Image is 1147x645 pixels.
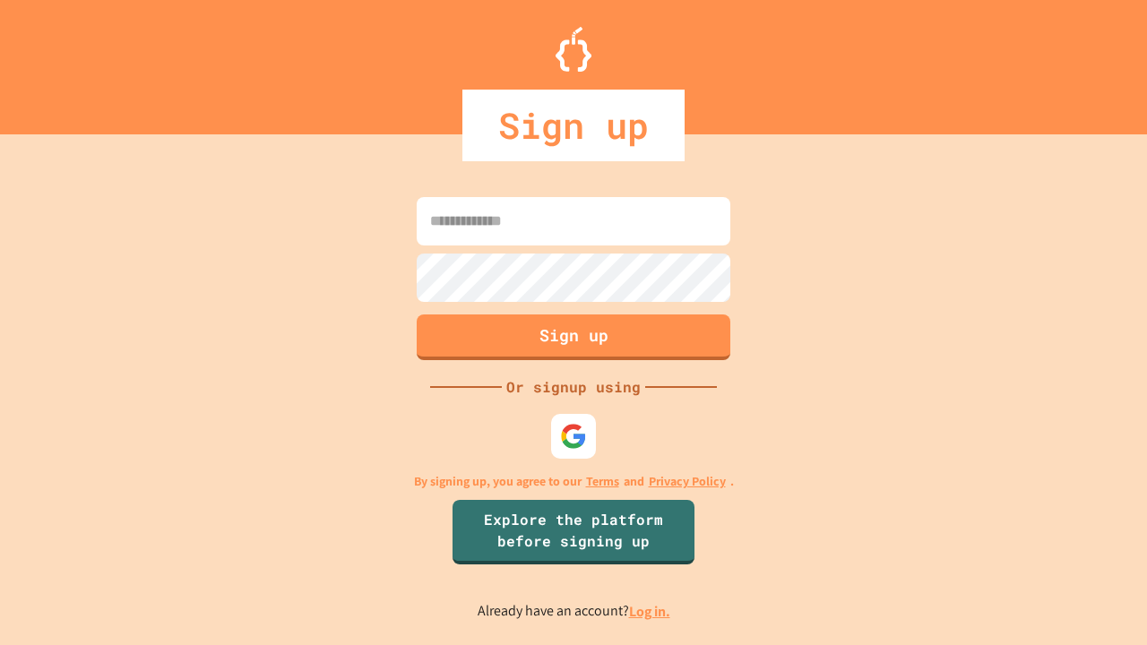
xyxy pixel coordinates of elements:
[462,90,685,161] div: Sign up
[502,376,645,398] div: Or signup using
[649,472,726,491] a: Privacy Policy
[417,314,730,360] button: Sign up
[629,602,670,621] a: Log in.
[556,27,591,72] img: Logo.svg
[414,472,734,491] p: By signing up, you agree to our and .
[586,472,619,491] a: Terms
[453,500,694,564] a: Explore the platform before signing up
[560,423,587,450] img: google-icon.svg
[478,600,670,623] p: Already have an account?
